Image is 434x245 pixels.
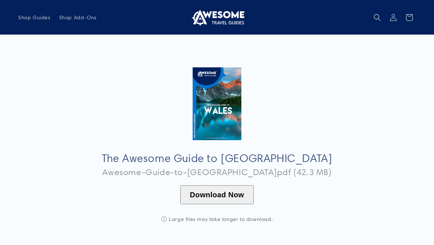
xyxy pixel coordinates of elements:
span: Shop Add-Ons [59,14,97,21]
button: Download Now [180,185,253,204]
img: Cover_Large_-_Wales.jpg [193,67,241,140]
span: ⓘ [161,216,167,222]
span: Shop Guides [18,14,51,21]
a: Awesome Travel Guides [187,6,247,29]
a: Shop Guides [14,10,55,25]
div: Large files may take longer to download. [144,216,290,222]
a: Shop Add-Ons [55,10,101,25]
summary: Search [369,9,385,25]
img: Awesome Travel Guides [190,9,244,26]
